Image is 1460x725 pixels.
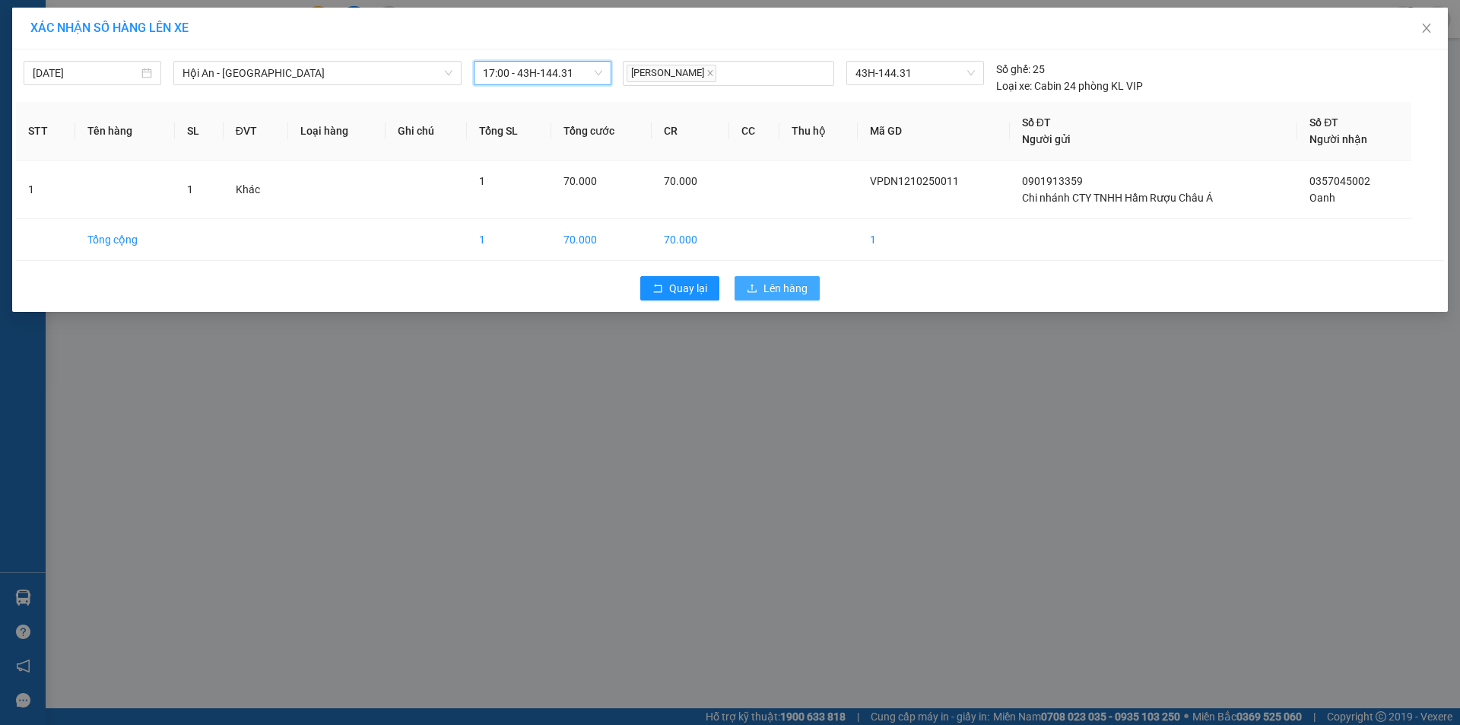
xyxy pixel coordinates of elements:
[996,61,1045,78] div: 25
[30,21,189,35] span: XÁC NHẬN SỐ HÀNG LÊN XE
[175,102,224,161] th: SL
[182,62,452,84] span: Hội An - Phong Nha
[479,175,485,187] span: 1
[664,175,697,187] span: 70.000
[729,102,780,161] th: CC
[1309,116,1338,129] span: Số ĐT
[763,280,808,297] span: Lên hàng
[652,219,729,261] td: 70.000
[735,276,820,300] button: uploadLên hàng
[467,102,551,161] th: Tổng SL
[224,102,289,161] th: ĐVT
[1309,175,1370,187] span: 0357045002
[224,161,289,219] td: Khác
[747,283,757,295] span: upload
[1022,116,1051,129] span: Số ĐT
[386,102,467,161] th: Ghi chú
[16,102,75,161] th: STT
[444,68,453,78] span: down
[563,175,597,187] span: 70.000
[627,65,716,82] span: [PERSON_NAME]
[1022,192,1213,204] span: Chi nhánh CTY TNHH Hầm Rượu Châu Á
[75,219,175,261] td: Tổng cộng
[779,102,858,161] th: Thu hộ
[855,62,974,84] span: 43H-144.31
[652,102,729,161] th: CR
[996,78,1143,94] div: Cabin 24 phòng KL VIP
[467,219,551,261] td: 1
[996,78,1032,94] span: Loại xe:
[551,219,652,261] td: 70.000
[1022,133,1071,145] span: Người gửi
[870,175,959,187] span: VPDN1210250011
[187,183,193,196] span: 1
[1309,192,1335,204] span: Oanh
[640,276,719,300] button: rollbackQuay lại
[652,283,663,295] span: rollback
[33,65,138,81] input: 12/10/2025
[483,62,602,84] span: 17:00 - 43H-144.31
[1022,175,1083,187] span: 0901913359
[75,102,175,161] th: Tên hàng
[16,161,75,219] td: 1
[1420,22,1433,34] span: close
[858,219,1009,261] td: 1
[551,102,652,161] th: Tổng cước
[858,102,1009,161] th: Mã GD
[1405,8,1448,50] button: Close
[996,61,1030,78] span: Số ghế:
[1309,133,1367,145] span: Người nhận
[669,280,707,297] span: Quay lại
[288,102,385,161] th: Loại hàng
[706,69,714,77] span: close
